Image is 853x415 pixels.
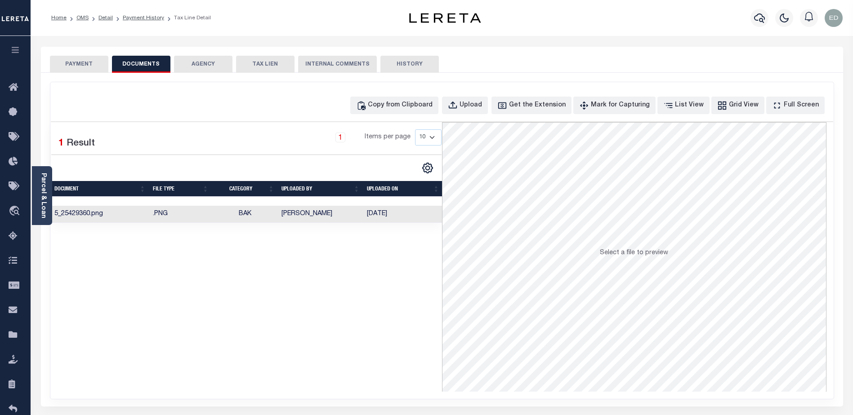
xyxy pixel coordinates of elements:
[675,101,704,110] div: List View
[657,97,710,114] button: List View
[460,101,482,110] div: Upload
[76,15,89,21] a: OMS
[442,97,488,114] button: Upload
[51,15,67,21] a: Home
[491,97,572,114] button: Get the Extension
[112,56,170,73] button: DOCUMENTS
[335,132,345,142] a: 1
[278,206,363,223] td: [PERSON_NAME]
[98,15,113,21] a: Detail
[58,139,64,148] span: 1
[50,56,108,73] button: PAYMENT
[409,13,481,23] img: logo-dark.svg
[174,56,232,73] button: AGENCY
[766,97,825,114] button: Full Screen
[9,206,23,217] i: travel_explore
[591,101,650,110] div: Mark for Capturing
[825,9,843,27] img: svg+xml;base64,PHN2ZyB4bWxucz0iaHR0cDovL3d3dy53My5vcmcvMjAwMC9zdmciIHBvaW50ZXItZXZlbnRzPSJub25lIi...
[363,181,443,197] th: UPLOADED ON: activate to sort column ascending
[365,132,411,142] span: Items per page
[51,181,149,197] th: Document: activate to sort column ascending
[509,101,566,110] div: Get the Extension
[350,97,438,114] button: Copy from Clipboard
[164,14,211,22] li: Tax Line Detail
[278,181,363,197] th: UPLOADED BY: activate to sort column ascending
[236,56,295,73] button: TAX LIEN
[40,173,46,218] a: Parcel & Loan
[149,206,212,223] td: .PNG
[368,101,433,110] div: Copy from Clipboard
[380,56,439,73] button: HISTORY
[123,15,164,21] a: Payment History
[239,211,251,217] span: BAK
[784,101,819,110] div: Full Screen
[212,181,278,197] th: CATEGORY: activate to sort column ascending
[149,181,212,197] th: FILE TYPE: activate to sort column ascending
[600,250,668,256] span: Select a file to preview
[298,56,377,73] button: INTERNAL COMMENTS
[729,101,759,110] div: Grid View
[51,206,149,223] td: 5_25429360.png
[363,206,443,223] td: [DATE]
[67,137,95,151] label: Result
[573,97,656,114] button: Mark for Capturing
[711,97,764,114] button: Grid View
